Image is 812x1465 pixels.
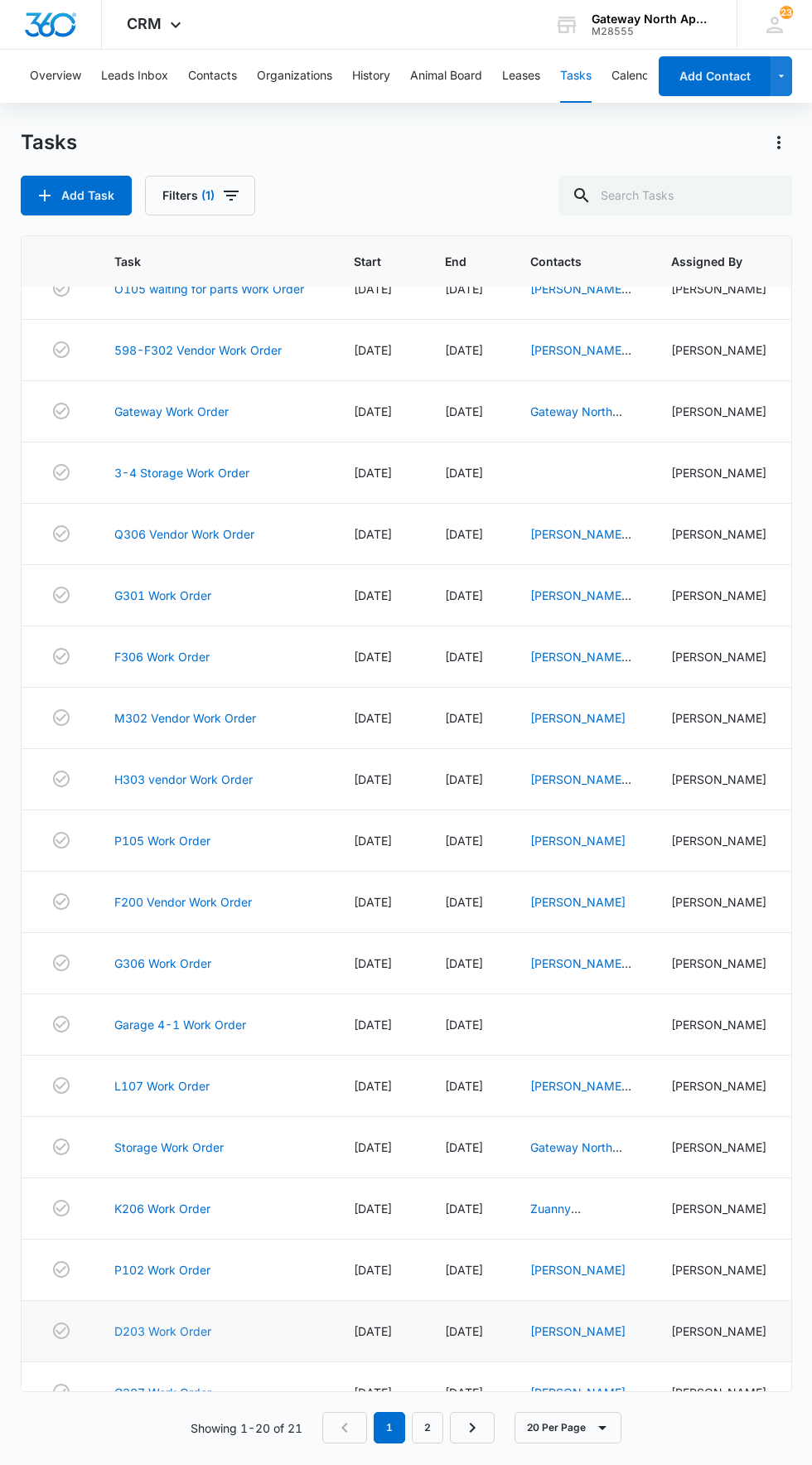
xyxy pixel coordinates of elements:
div: [PERSON_NAME] [671,1261,766,1279]
div: [PERSON_NAME] [671,525,766,543]
a: K206 Work Order [114,1200,210,1217]
div: [PERSON_NAME] [671,1200,766,1217]
span: [DATE] [354,650,392,664]
a: Q306 Vendor Work Order [114,525,254,543]
span: [DATE] [445,1324,483,1338]
span: [DATE] [445,466,483,480]
div: [PERSON_NAME] [671,1016,766,1033]
button: Tasks [560,50,592,103]
span: [DATE] [354,1385,392,1400]
div: [PERSON_NAME] [671,464,766,481]
a: Page 2 [412,1412,443,1443]
a: [PERSON_NAME] [530,711,626,725]
span: [DATE] [445,282,483,296]
span: [DATE] [445,834,483,848]
span: [DATE] [445,1201,483,1216]
a: H303 vendor Work Order [114,771,253,788]
span: [DATE] [445,711,483,725]
a: [PERSON_NAME] & [PERSON_NAME] [530,588,631,637]
span: [DATE] [354,282,392,296]
div: [PERSON_NAME] [671,280,766,297]
button: Calendar [611,50,660,103]
div: [PERSON_NAME] [671,832,766,849]
button: Contacts [188,50,237,103]
button: Overview [30,50,81,103]
div: [PERSON_NAME] [671,1077,766,1095]
button: Actions [766,129,792,156]
div: [PERSON_NAME] [671,771,766,788]
a: Gateway North Apartments [530,404,622,436]
a: L107 Work Order [114,1077,210,1095]
span: (1) [201,190,215,201]
a: [PERSON_NAME] [PERSON_NAME] & [PERSON_NAME] [530,650,631,716]
a: [PERSON_NAME] [530,1263,626,1277]
span: [DATE] [354,895,392,909]
a: [PERSON_NAME] [530,1385,626,1400]
div: account name [592,12,713,26]
a: Storage Work Order [114,1139,224,1156]
a: G307 Work Order [114,1384,211,1401]
a: [PERSON_NAME], [PERSON_NAME] [530,527,631,558]
span: [DATE] [354,1324,392,1338]
div: [PERSON_NAME] [671,648,766,665]
span: Task [114,253,290,270]
a: [PERSON_NAME] & [PERSON_NAME] "[PERSON_NAME]" [PERSON_NAME] [530,1079,631,1180]
span: [DATE] [354,1018,392,1032]
div: [PERSON_NAME] [671,1139,766,1156]
span: [DATE] [354,404,392,418]
div: [PERSON_NAME] [671,341,766,359]
span: [DATE] [354,711,392,725]
div: notifications count [780,6,793,19]
button: 20 Per Page [515,1412,621,1443]
button: Animal Board [410,50,482,103]
div: [PERSON_NAME] [671,403,766,420]
button: Organizations [257,50,332,103]
em: 1 [374,1412,405,1443]
span: [DATE] [354,343,392,357]
input: Search Tasks [558,176,792,215]
span: [DATE] [354,956,392,970]
a: Next Page [450,1412,495,1443]
div: [PERSON_NAME] [671,1322,766,1340]
span: [DATE] [445,650,483,664]
a: P105 Work Order [114,832,210,849]
a: 598-F302 Vendor Work Order [114,341,282,359]
a: [PERSON_NAME] [530,834,626,848]
a: Garage 4-1 Work Order [114,1016,246,1033]
span: [DATE] [354,1079,392,1093]
button: Add Contact [659,56,771,96]
span: Contacts [530,253,607,270]
span: [DATE] [445,1079,483,1093]
span: [DATE] [354,772,392,786]
a: [PERSON_NAME] [530,895,626,909]
span: [DATE] [354,527,392,541]
span: [DATE] [354,466,392,480]
span: [DATE] [445,1263,483,1277]
span: [DATE] [445,404,483,418]
a: O105 waiting for parts Work Order [114,280,304,297]
a: G306 Work Order [114,955,211,972]
button: Leases [502,50,540,103]
span: CRM [127,15,162,32]
span: [DATE] [354,834,392,848]
a: 3-4 Storage Work Order [114,464,249,481]
a: P102 Work Order [114,1261,210,1279]
p: Showing 1-20 of 21 [191,1419,302,1437]
a: Gateway Work Order [114,403,229,420]
button: Filters(1) [145,176,255,215]
a: M302 Vendor Work Order [114,709,256,727]
span: [DATE] [445,895,483,909]
a: [PERSON_NAME] & [PERSON_NAME] [530,956,631,1005]
span: [DATE] [445,588,483,602]
nav: Pagination [322,1412,495,1443]
span: [DATE] [445,1140,483,1154]
div: [PERSON_NAME] [671,709,766,727]
div: [PERSON_NAME] [671,893,766,911]
span: End [445,253,466,270]
span: [DATE] [445,343,483,357]
a: G301 Work Order [114,587,211,604]
a: F306 Work Order [114,648,210,665]
span: 23 [780,6,793,19]
div: [PERSON_NAME] [671,587,766,604]
span: [DATE] [445,772,483,786]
